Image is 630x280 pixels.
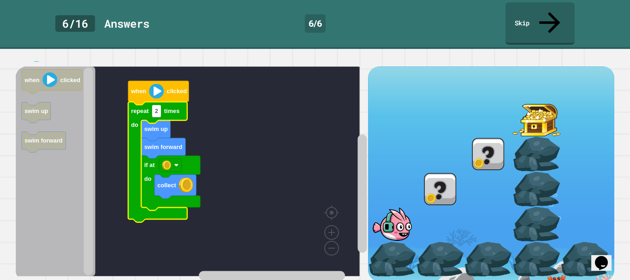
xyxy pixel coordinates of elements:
[144,176,152,183] text: do
[131,88,146,95] text: when
[55,15,95,32] div: 6 / 16
[60,77,80,83] text: clicked
[305,14,326,33] div: 6 / 6
[131,121,138,128] text: do
[24,77,40,83] text: when
[591,243,621,271] iframe: chat widget
[164,107,179,114] text: times
[144,143,183,150] text: swim forward
[167,88,187,95] text: clicked
[144,126,168,133] text: swim up
[155,107,158,114] text: 2
[24,137,63,144] text: swim forward
[24,107,48,114] text: swim up
[104,15,149,32] div: Answer s
[131,107,149,114] text: repeat
[157,182,176,189] text: collect
[144,162,155,169] text: if at
[505,2,575,45] a: Skip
